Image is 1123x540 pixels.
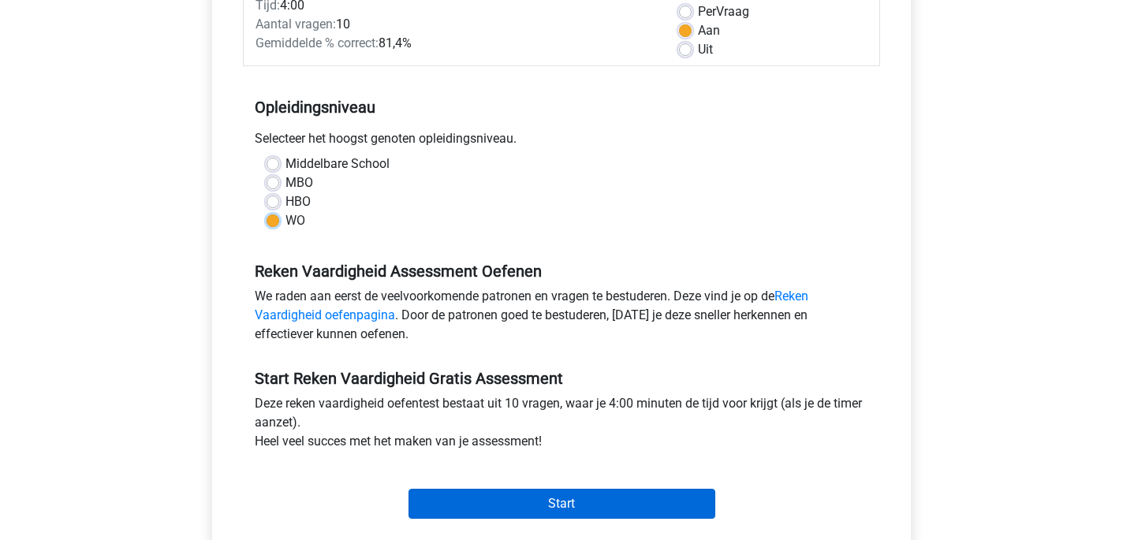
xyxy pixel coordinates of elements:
[255,262,868,281] h5: Reken Vaardigheid Assessment Oefenen
[698,40,713,59] label: Uit
[698,4,716,19] span: Per
[243,287,880,350] div: We raden aan eerst de veelvoorkomende patronen en vragen te bestuderen. Deze vind je op de . Door...
[243,394,880,457] div: Deze reken vaardigheid oefentest bestaat uit 10 vragen, waar je 4:00 minuten de tijd voor krijgt ...
[256,17,336,32] span: Aantal vragen:
[698,2,749,21] label: Vraag
[285,173,313,192] label: MBO
[244,34,667,53] div: 81,4%
[285,155,390,173] label: Middelbare School
[256,35,379,50] span: Gemiddelde % correct:
[285,192,311,211] label: HBO
[698,21,720,40] label: Aan
[409,489,715,519] input: Start
[243,129,880,155] div: Selecteer het hoogst genoten opleidingsniveau.
[285,211,305,230] label: WO
[255,91,868,123] h5: Opleidingsniveau
[255,369,868,388] h5: Start Reken Vaardigheid Gratis Assessment
[244,15,667,34] div: 10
